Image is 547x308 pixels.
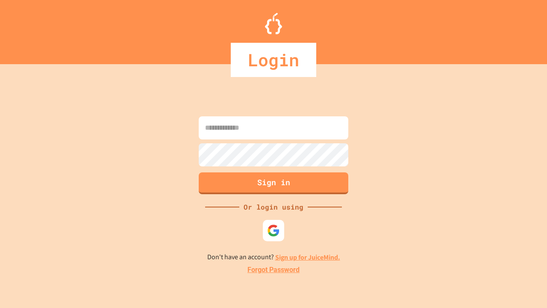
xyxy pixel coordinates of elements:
[231,43,316,77] div: Login
[265,13,282,34] img: Logo.svg
[267,224,280,237] img: google-icon.svg
[207,252,340,263] p: Don't have an account?
[239,202,308,212] div: Or login using
[199,172,348,194] button: Sign in
[247,265,300,275] a: Forgot Password
[275,253,340,262] a: Sign up for JuiceMind.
